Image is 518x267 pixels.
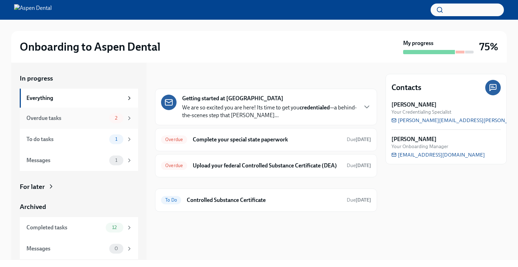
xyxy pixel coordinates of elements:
[108,225,121,230] span: 12
[20,238,138,259] a: Messages0
[14,4,52,15] img: Aspen Dental
[161,163,187,168] span: Overdue
[347,197,371,203] span: Due
[391,101,437,109] strong: [PERSON_NAME]
[111,136,122,142] span: 1
[20,89,138,108] a: Everything
[347,162,371,169] span: August 22nd, 2025 10:00
[356,136,371,142] strong: [DATE]
[26,157,106,164] div: Messages
[111,115,122,121] span: 2
[20,182,45,191] div: For later
[26,94,123,102] div: Everything
[347,197,371,203] span: November 3rd, 2025 10:00
[187,196,341,204] h6: Controlled Substance Certificate
[347,136,371,143] span: August 8th, 2025 10:00
[193,136,341,144] h6: Complete your special state paperwork
[391,82,421,93] h4: Contacts
[155,74,188,83] div: In progress
[20,40,160,54] h2: Onboarding to Aspen Dental
[20,202,138,211] a: Archived
[403,39,433,47] strong: My progress
[20,150,138,171] a: Messages1
[26,245,106,253] div: Messages
[356,163,371,169] strong: [DATE]
[161,137,187,142] span: Overdue
[20,129,138,150] a: To do tasks1
[182,104,357,119] p: We are so excited you are here! Its time to get you —a behind-the-scenes step that [PERSON_NAME]...
[391,151,485,158] a: [EMAIL_ADDRESS][DOMAIN_NAME]
[347,163,371,169] span: Due
[26,135,106,143] div: To do tasks
[356,197,371,203] strong: [DATE]
[111,158,122,163] span: 1
[26,224,103,231] div: Completed tasks
[26,114,106,122] div: Overdue tasks
[347,136,371,142] span: Due
[20,217,138,238] a: Completed tasks12
[161,197,181,203] span: To Do
[193,162,341,170] h6: Upload your federal Controlled Substance Certificate (DEA)
[391,143,448,150] span: Your Onboarding Manager
[391,135,437,143] strong: [PERSON_NAME]
[20,74,138,83] a: In progress
[110,246,122,251] span: 0
[391,109,451,115] span: Your Credentialing Specialist
[161,134,371,145] a: OverdueComplete your special state paperworkDue[DATE]
[300,104,330,111] strong: credentialed
[161,160,371,171] a: OverdueUpload your federal Controlled Substance Certificate (DEA)Due[DATE]
[161,195,371,206] a: To DoControlled Substance CertificateDue[DATE]
[479,40,498,53] h3: 75%
[20,108,138,129] a: Overdue tasks2
[20,182,138,191] a: For later
[182,95,283,102] strong: Getting started at [GEOGRAPHIC_DATA]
